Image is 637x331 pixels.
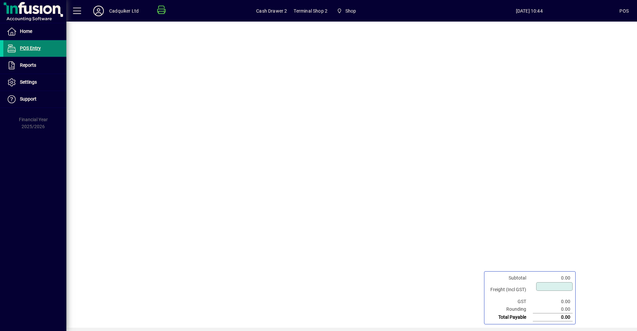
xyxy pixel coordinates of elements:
td: Rounding [487,305,533,313]
td: 0.00 [533,313,573,321]
button: Profile [88,5,109,17]
td: GST [487,298,533,305]
td: 0.00 [533,305,573,313]
td: Freight (Incl GST) [487,282,533,298]
span: Shop [334,5,359,17]
a: Support [3,91,66,108]
span: Shop [345,6,356,16]
span: Home [20,29,32,34]
td: 0.00 [533,298,573,305]
span: Support [20,96,36,102]
span: [DATE] 10:44 [439,6,619,16]
div: Cadquiker Ltd [109,6,139,16]
a: Home [3,23,66,40]
span: Settings [20,79,37,85]
span: Cash Drawer 2 [256,6,287,16]
div: POS [619,6,629,16]
td: Total Payable [487,313,533,321]
span: POS Entry [20,45,41,51]
span: Reports [20,62,36,68]
td: Subtotal [487,274,533,282]
td: 0.00 [533,274,573,282]
a: Reports [3,57,66,74]
span: Terminal Shop 2 [294,6,327,16]
a: Settings [3,74,66,91]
